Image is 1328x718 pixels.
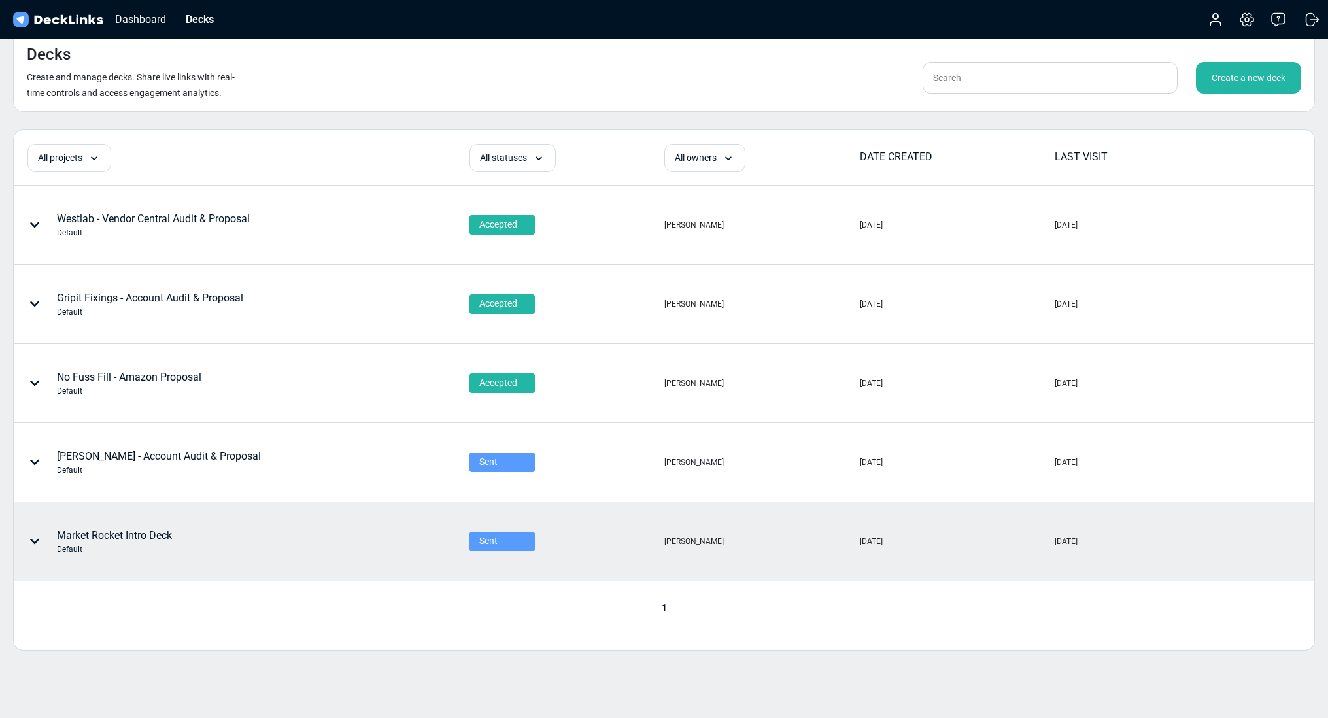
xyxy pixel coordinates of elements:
[479,455,498,469] span: Sent
[479,534,498,548] span: Sent
[1055,149,1248,165] div: LAST VISIT
[469,144,556,172] div: All statuses
[27,72,235,98] small: Create and manage decks. Share live links with real-time controls and access engagement analytics.
[479,218,517,231] span: Accepted
[664,219,724,231] div: [PERSON_NAME]
[1055,377,1078,389] div: [DATE]
[57,543,172,555] div: Default
[664,456,724,468] div: [PERSON_NAME]
[57,211,250,239] div: Westlab - Vendor Central Audit & Proposal
[860,219,883,231] div: [DATE]
[57,306,243,318] div: Default
[57,290,243,318] div: Gripit Fixings - Account Audit & Proposal
[57,449,261,476] div: [PERSON_NAME] - Account Audit & Proposal
[479,376,517,390] span: Accepted
[664,377,724,389] div: [PERSON_NAME]
[664,536,724,547] div: [PERSON_NAME]
[664,144,745,172] div: All owners
[1055,219,1078,231] div: [DATE]
[109,11,173,27] div: Dashboard
[860,536,883,547] div: [DATE]
[860,298,883,310] div: [DATE]
[655,602,673,613] span: 1
[923,62,1178,94] input: Search
[1055,298,1078,310] div: [DATE]
[57,227,250,239] div: Default
[1055,536,1078,547] div: [DATE]
[860,456,883,468] div: [DATE]
[860,149,1053,165] div: DATE CREATED
[27,45,71,64] h4: Decks
[1196,62,1301,94] div: Create a new deck
[57,385,201,397] div: Default
[479,297,517,311] span: Accepted
[664,298,724,310] div: [PERSON_NAME]
[57,369,201,397] div: No Fuss Fill - Amazon Proposal
[179,11,220,27] div: Decks
[860,377,883,389] div: [DATE]
[27,144,111,172] div: All projects
[57,464,261,476] div: Default
[57,528,172,555] div: Market Rocket Intro Deck
[1055,456,1078,468] div: [DATE]
[10,10,105,29] img: DeckLinks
